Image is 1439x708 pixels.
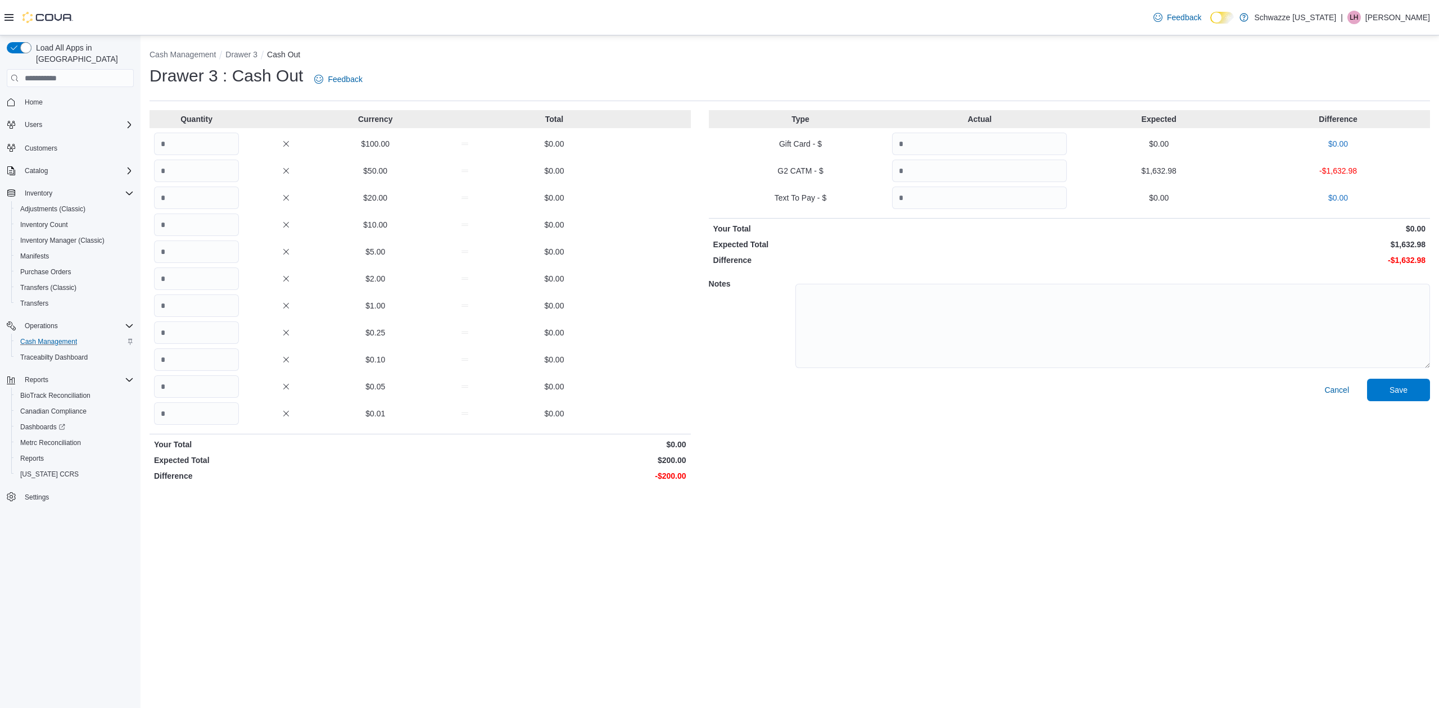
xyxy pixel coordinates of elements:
input: Quantity [892,133,1067,155]
a: Transfers (Classic) [16,281,81,294]
input: Quantity [892,187,1067,209]
span: Inventory [20,187,134,200]
span: Canadian Compliance [16,405,134,418]
a: Reports [16,452,48,465]
button: Users [20,118,47,131]
p: $0.00 [512,327,596,338]
button: Cash Management [150,50,216,59]
button: Inventory Manager (Classic) [11,233,138,248]
span: Cash Management [20,337,77,346]
button: Manifests [11,248,138,264]
a: Metrc Reconciliation [16,436,85,450]
button: BioTrack Reconciliation [11,388,138,403]
a: Feedback [310,68,366,90]
button: Adjustments (Classic) [11,201,138,217]
p: $1,632.98 [1071,165,1246,176]
p: Quantity [154,114,239,125]
button: Cash Management [11,334,138,350]
button: Cash Out [267,50,300,59]
p: Expected Total [154,455,418,466]
input: Quantity [154,294,239,317]
span: Transfers (Classic) [20,283,76,292]
p: $0.00 [512,408,596,419]
a: Settings [20,491,53,504]
p: $0.00 [1251,192,1426,203]
span: Purchase Orders [20,267,71,276]
button: Inventory Count [11,217,138,233]
span: Transfers (Classic) [16,281,134,294]
p: $0.00 [512,165,596,176]
button: Purchase Orders [11,264,138,280]
p: $2.00 [333,273,418,284]
p: [PERSON_NAME] [1365,11,1430,24]
p: $0.00 [512,273,596,284]
span: Users [20,118,134,131]
button: Inventory [20,187,57,200]
p: Your Total [154,439,418,450]
button: Reports [2,372,138,388]
p: $0.00 [512,219,596,230]
button: Settings [2,489,138,505]
span: Adjustments (Classic) [20,205,85,214]
span: Inventory Count [16,218,134,232]
span: Reports [20,454,44,463]
p: $0.00 [1071,192,1246,203]
span: Purchase Orders [16,265,134,279]
span: Home [25,98,43,107]
span: Manifests [20,252,49,261]
span: Dashboards [16,420,134,434]
button: Save [1367,379,1430,401]
p: $0.00 [512,300,596,311]
a: Customers [20,142,62,155]
p: Your Total [713,223,1067,234]
a: Transfers [16,297,53,310]
p: $1,632.98 [1071,239,1426,250]
p: $0.00 [512,354,596,365]
span: Transfers [20,299,48,308]
span: Canadian Compliance [20,407,87,416]
p: $0.00 [422,439,686,450]
h1: Drawer 3 : Cash Out [150,65,303,87]
span: Customers [25,144,57,153]
button: Cancel [1320,379,1354,401]
button: Metrc Reconciliation [11,435,138,451]
a: Feedback [1149,6,1206,29]
p: $0.00 [1251,138,1426,149]
span: Feedback [1167,12,1201,23]
span: Customers [20,140,134,155]
p: Schwazze [US_STATE] [1254,11,1336,24]
button: [US_STATE] CCRS [11,466,138,482]
input: Quantity [892,160,1067,182]
p: $0.00 [512,138,596,149]
span: Settings [20,490,134,504]
p: $50.00 [333,165,418,176]
p: Currency [333,114,418,125]
p: $0.00 [1071,138,1246,149]
span: Reports [25,375,48,384]
p: $0.05 [333,381,418,392]
a: Cash Management [16,335,82,348]
p: $20.00 [333,192,418,203]
p: $5.00 [333,246,418,257]
button: Operations [2,318,138,334]
span: Catalog [20,164,134,178]
input: Quantity [154,348,239,371]
a: Canadian Compliance [16,405,91,418]
button: Traceabilty Dashboard [11,350,138,365]
a: Manifests [16,249,53,263]
a: Purchase Orders [16,265,76,279]
p: Difference [154,470,418,482]
span: Washington CCRS [16,468,134,481]
p: $0.00 [512,192,596,203]
p: Total [512,114,596,125]
p: -$200.00 [422,470,686,482]
span: Users [25,120,42,129]
span: Dashboards [20,423,65,432]
input: Quantity [154,187,239,209]
button: Inventory [2,185,138,201]
button: Reports [11,451,138,466]
p: Difference [713,255,1067,266]
span: Cash Management [16,335,134,348]
button: Operations [20,319,62,333]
